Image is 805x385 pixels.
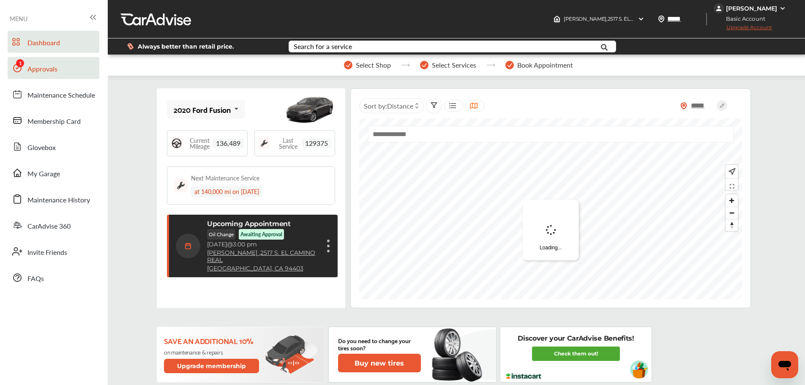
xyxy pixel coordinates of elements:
[27,38,60,49] span: Dashboard
[726,207,738,219] button: Zoom out
[338,337,421,351] p: Do you need to change your tires soon?
[680,102,687,109] img: location_vector_orange.38f05af8.svg
[8,31,99,53] a: Dashboard
[284,90,335,128] img: mobile_13035_st0640_046.jpg
[191,186,262,197] div: at 140,000 mi on [DATE]
[8,188,99,210] a: Maintenance History
[523,199,579,260] div: Loading...
[27,169,60,180] span: My Garage
[338,354,423,372] a: Buy new tires
[164,349,261,355] p: on maintenance & repairs
[302,139,331,148] span: 129375
[164,336,261,345] p: Save an additional 10%
[274,137,302,149] span: Last Service
[171,137,183,149] img: steering_logo
[27,90,95,101] span: Maintenance Schedule
[127,43,134,50] img: dollor_label_vector.a70140d1.svg
[706,13,707,25] img: header-divider.bc55588e.svg
[8,136,99,158] a: Glovebox
[638,16,644,22] img: header-down-arrow.9dd2ce7d.svg
[187,137,213,149] span: Current Mileage
[726,5,777,12] div: [PERSON_NAME]
[207,249,319,264] a: [PERSON_NAME] ,2517 S. EL CAMINO REAL
[227,240,233,248] span: @
[8,214,99,236] a: CarAdvise 360
[10,15,27,22] span: MENU
[726,194,738,207] button: Zoom in
[207,229,235,240] p: Oil Change
[176,234,200,258] img: calendar-icon.35d1de04.svg
[554,16,560,22] img: header-home-logo.8d720a4f.svg
[138,44,234,49] span: Always better than retail price.
[8,267,99,289] a: FAQs
[726,219,738,231] button: Reset bearing to north
[356,61,391,69] span: Select Shop
[207,240,227,248] span: [DATE]
[207,265,303,272] a: [GEOGRAPHIC_DATA], CA 94403
[265,335,318,374] img: update-membership.81812027.svg
[630,360,648,379] img: instacart-vehicle.0979a191.svg
[27,142,56,153] span: Glovebox
[27,195,90,206] span: Maintenance History
[359,118,742,299] canvas: Map
[338,354,421,372] button: Buy new tires
[27,247,67,258] span: Invite Friends
[518,334,634,343] p: Discover your CarAdvise Benefits!
[401,63,410,67] img: stepper-arrow.e24c07c6.svg
[517,61,573,69] span: Book Appointment
[364,101,413,111] span: Sort by :
[715,14,772,23] span: Basic Account
[8,240,99,262] a: Invite Friends
[486,63,495,67] img: stepper-arrow.e24c07c6.svg
[258,137,270,149] img: maintenance_logo
[8,83,99,105] a: Maintenance Schedule
[27,64,57,75] span: Approvals
[207,220,291,228] p: Upcoming Appointment
[27,221,71,232] span: CarAdvise 360
[532,347,620,361] a: Check them out!
[294,43,352,50] div: Search for a service
[8,57,99,79] a: Approvals
[432,61,476,69] span: Select Services
[27,273,44,284] span: FAQs
[505,61,514,69] img: stepper-checkmark.b5569197.svg
[27,116,81,127] span: Membership Card
[213,139,244,148] span: 136,489
[240,231,282,238] p: Awaiting Approval
[727,167,736,176] img: recenter.ce011a49.svg
[658,16,665,22] img: location_vector.a44bc228.svg
[779,5,786,12] img: WGsFRI8htEPBVLJbROoPRyZpYNWhNONpIPPETTm6eUC0GeLEiAAAAAElFTkSuQmCC
[8,109,99,131] a: Membership Card
[8,162,99,184] a: My Garage
[714,3,724,14] img: jVpblrzwTbfkPYzPPzSLxeg0AAAAASUVORK5CYII=
[431,325,487,385] img: new-tire.a0c7fe23.svg
[233,240,257,248] span: 3:00 pm
[714,24,772,35] span: Upgrade Account
[387,101,413,111] span: Distance
[564,16,748,22] span: [PERSON_NAME] , 2517 S. EL CAMINO REAL [GEOGRAPHIC_DATA] , CA 94403
[344,61,352,69] img: stepper-checkmark.b5569197.svg
[420,61,428,69] img: stepper-checkmark.b5569197.svg
[164,359,259,373] button: Upgrade membership
[771,351,798,378] iframe: Button to launch messaging window
[505,373,543,379] img: instacart-logo.217963cc.svg
[174,179,188,192] img: maintenance_logo
[174,105,231,114] div: 2020 Ford Fusion
[191,174,259,182] div: Next Maintenance Service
